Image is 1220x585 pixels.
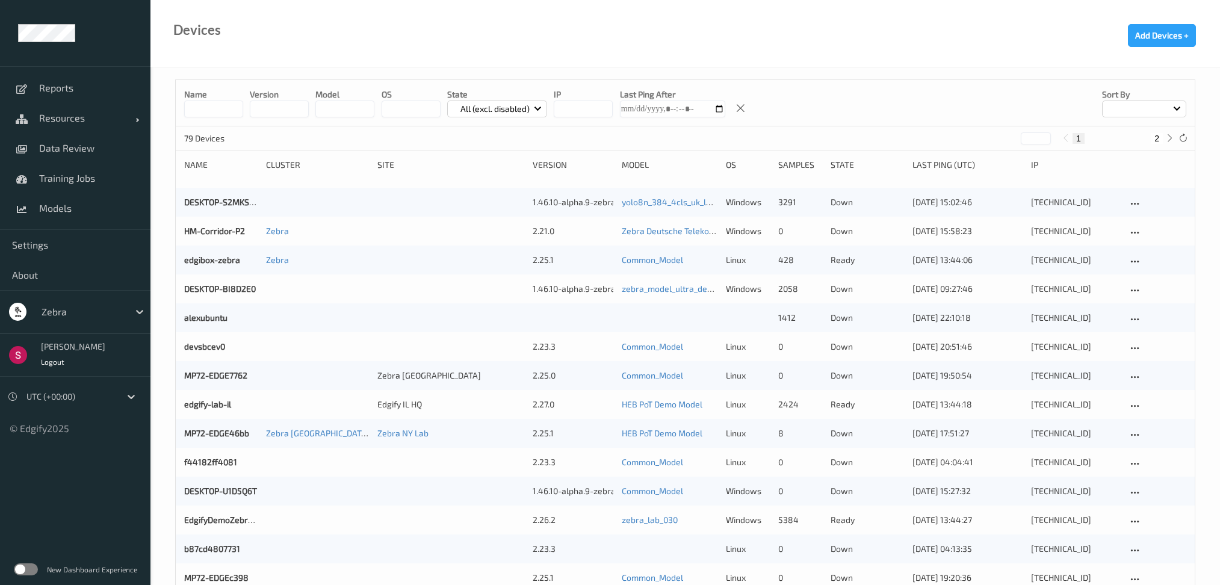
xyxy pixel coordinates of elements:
[831,283,904,295] p: down
[184,399,231,409] a: edgify-lab-il
[250,88,309,101] p: version
[912,485,1023,497] div: [DATE] 15:27:32
[726,283,770,295] p: windows
[173,24,221,36] div: Devices
[831,370,904,382] p: down
[533,254,613,266] div: 2.25.1
[533,225,613,237] div: 2.21.0
[912,283,1023,295] div: [DATE] 09:27:46
[831,485,904,497] p: down
[831,159,904,171] div: State
[1102,88,1186,101] p: Sort by
[778,196,822,208] div: 3291
[184,428,249,438] a: MP72-EDGE46bb
[831,398,904,410] p: ready
[778,485,822,497] div: 0
[622,515,678,525] a: zebra_lab_030
[533,427,613,439] div: 2.25.1
[554,88,613,101] p: IP
[831,572,904,584] p: down
[726,456,770,468] p: linux
[533,485,613,497] div: 1.46.10-alpha.9-zebra_cape_town
[533,398,613,410] div: 2.27.0
[831,196,904,208] p: down
[184,312,228,323] a: alexubuntu
[726,370,770,382] p: linux
[831,456,904,468] p: down
[622,399,702,409] a: HEB PoT Demo Model
[1031,485,1119,497] div: [TECHNICAL_ID]
[184,132,274,144] p: 79 Devices
[778,370,822,382] div: 0
[533,341,613,353] div: 2.23.3
[533,196,613,208] div: 1.46.10-alpha.9-zebra_cape_town
[184,341,225,351] a: devsbcev0
[726,427,770,439] p: linux
[912,572,1023,584] div: [DATE] 19:20:36
[533,283,613,295] div: 1.46.10-alpha.9-zebra_cape_town
[831,543,904,555] p: down
[726,196,770,208] p: windows
[912,254,1023,266] div: [DATE] 13:44:06
[831,225,904,237] p: down
[778,456,822,468] div: 0
[912,456,1023,468] div: [DATE] 04:04:41
[622,255,683,265] a: Common_Model
[912,427,1023,439] div: [DATE] 17:51:27
[726,341,770,353] p: linux
[1031,341,1119,353] div: [TECHNICAL_ID]
[778,312,822,324] div: 1412
[620,88,725,101] p: Last Ping After
[266,226,289,236] a: Zebra
[377,159,524,171] div: Site
[1031,283,1119,295] div: [TECHNICAL_ID]
[377,370,524,382] div: Zebra [GEOGRAPHIC_DATA]
[622,572,683,583] a: Common_Model
[831,312,904,324] p: down
[184,159,258,171] div: Name
[377,428,429,438] a: Zebra NY Lab
[912,398,1023,410] div: [DATE] 13:44:18
[778,398,822,410] div: 2424
[778,572,822,584] div: 0
[726,254,770,266] p: linux
[831,514,904,526] p: ready
[533,572,613,584] div: 2.25.1
[1031,196,1119,208] div: [TECHNICAL_ID]
[726,572,770,584] p: linux
[778,283,822,295] div: 2058
[726,514,770,526] p: windows
[1031,225,1119,237] div: [TECHNICAL_ID]
[1031,572,1119,584] div: [TECHNICAL_ID]
[726,485,770,497] p: windows
[912,225,1023,237] div: [DATE] 15:58:23
[622,159,717,171] div: Model
[912,196,1023,208] div: [DATE] 15:02:46
[778,225,822,237] div: 0
[726,543,770,555] p: linux
[184,283,256,294] a: DESKTOP-BI8D2E0
[184,88,243,101] p: Name
[778,427,822,439] div: 8
[778,341,822,353] div: 0
[184,226,245,236] a: HM-Corridor-P2
[622,370,683,380] a: Common_Model
[266,255,289,265] a: Zebra
[266,159,369,171] div: Cluster
[622,226,873,236] a: Zebra Deutsche Telekom Demo [DATE] (v2) [DATE] 15:18 Auto Save
[377,398,524,410] div: Edgify IL HQ
[1031,543,1119,555] div: [TECHNICAL_ID]
[912,159,1023,171] div: Last Ping (UTC)
[622,486,683,496] a: Common_Model
[622,341,683,351] a: Common_Model
[1151,133,1163,144] button: 2
[1128,24,1196,47] button: Add Devices +
[831,254,904,266] p: ready
[912,543,1023,555] div: [DATE] 04:13:35
[622,197,728,207] a: yolo8n_384_4cls_uk_lab_v2
[1031,254,1119,266] div: [TECHNICAL_ID]
[622,283,735,294] a: zebra_model_ultra_detector3
[184,486,257,496] a: DESKTOP-U1D5Q6T
[912,370,1023,382] div: [DATE] 19:50:54
[622,428,702,438] a: HEB PoT Demo Model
